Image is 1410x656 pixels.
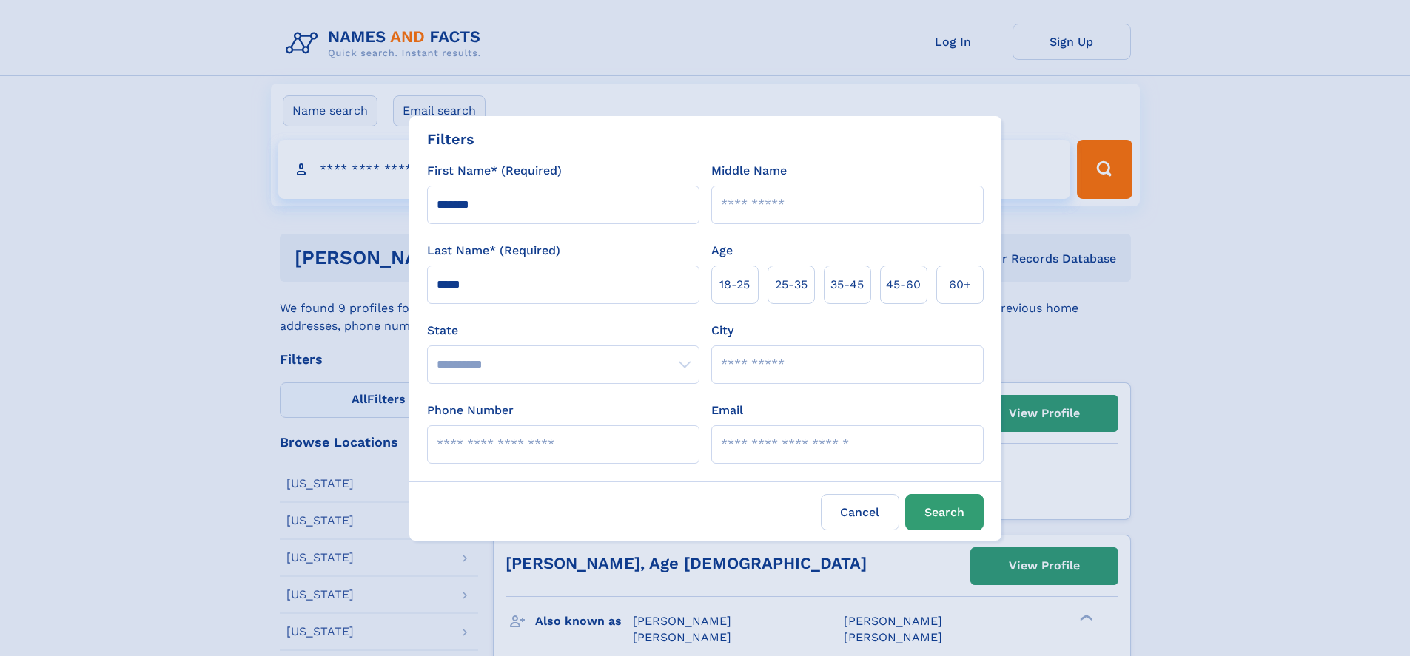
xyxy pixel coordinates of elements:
[711,162,787,180] label: Middle Name
[719,276,750,294] span: 18‑25
[949,276,971,294] span: 60+
[711,322,733,339] label: City
[711,402,743,419] label: Email
[427,128,474,150] div: Filters
[427,162,562,180] label: First Name* (Required)
[830,276,864,294] span: 35‑45
[905,494,984,530] button: Search
[427,402,514,419] label: Phone Number
[821,494,899,530] label: Cancel
[711,242,733,260] label: Age
[886,276,921,294] span: 45‑60
[775,276,808,294] span: 25‑35
[427,322,699,339] label: State
[427,242,560,260] label: Last Name* (Required)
